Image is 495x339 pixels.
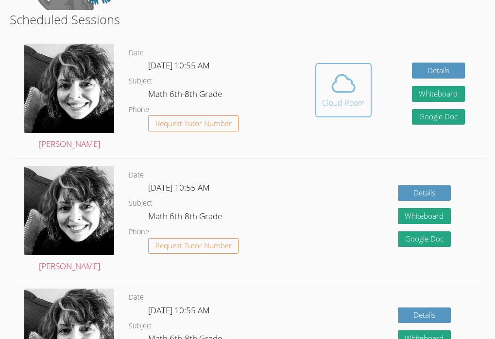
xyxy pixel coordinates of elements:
a: [PERSON_NAME] [24,44,114,151]
span: [DATE] 10:55 AM [148,305,210,316]
span: Request Tutor Number [155,120,232,127]
a: [PERSON_NAME] [24,166,114,273]
a: Details [398,307,451,323]
dt: Date [129,169,144,181]
dt: Subject [129,197,153,210]
span: [DATE] 10:55 AM [148,60,210,71]
dd: Math 6th-8th Grade [148,210,224,226]
button: Request Tutor Number [148,115,239,131]
dt: Subject [129,320,153,332]
button: Whiteboard [398,208,451,224]
a: Google Doc [398,231,451,247]
a: Google Doc [412,109,465,125]
a: Details [398,185,451,201]
dt: Phone [129,104,149,116]
a: Details [412,63,465,79]
button: Cloud Room [315,63,372,117]
dt: Phone [129,226,149,238]
span: [DATE] 10:55 AM [148,182,210,193]
button: Request Tutor Number [148,238,239,254]
button: Whiteboard [412,86,465,102]
dd: Math 6th-8th Grade [148,87,224,104]
dt: Subject [129,75,153,87]
img: avatar.png [24,166,114,255]
dt: Date [129,291,144,304]
div: Cloud Room [322,97,365,109]
span: Request Tutor Number [155,242,232,249]
h2: Scheduled Sessions [10,10,485,29]
dt: Date [129,47,144,59]
img: avatar.png [24,44,114,132]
